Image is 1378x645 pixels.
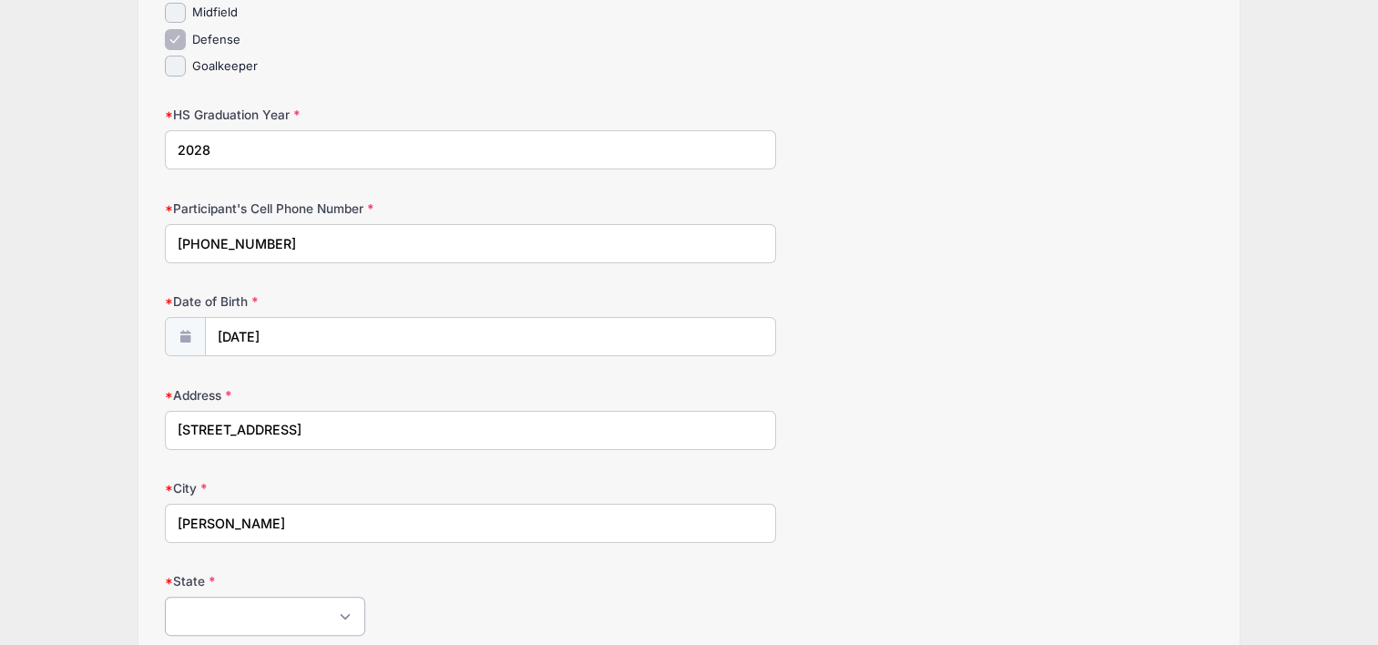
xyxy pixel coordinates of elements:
[192,31,240,49] label: Defense
[165,200,514,218] label: Participant's Cell Phone Number
[165,479,514,497] label: City
[165,292,514,311] label: Date of Birth
[165,106,514,124] label: HS Graduation Year
[192,4,238,22] label: Midfield
[165,386,514,404] label: Address
[205,317,777,356] input: mm/dd/yyyy
[192,57,258,76] label: Goalkeeper
[165,572,514,590] label: State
